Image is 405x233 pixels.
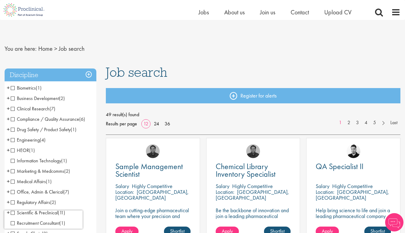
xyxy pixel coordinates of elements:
[11,126,71,133] span: Drug Safety / Product Safety
[5,68,96,82] h3: Discipline
[260,8,275,16] a: Join us
[347,144,360,158] img: Anderson Maldonado
[216,161,276,179] span: Chemical Library Inventory Specialist
[11,137,46,143] span: Engineering
[11,105,55,112] span: Clinical Research
[115,188,134,195] span: Location:
[11,116,85,122] span: Compliance / Quality Assurance
[7,83,10,92] span: +
[7,198,10,207] span: +
[11,85,42,91] span: Biometrics
[11,209,58,216] span: Scientific & Preclinical
[11,189,63,195] span: Office, Admin & Clerical
[11,178,46,185] span: Medical Affairs
[11,157,67,164] span: Information Technology
[11,126,76,133] span: Drug Safety / Product Safety
[224,8,245,16] span: About us
[7,187,10,196] span: +
[58,209,65,216] span: (11)
[7,166,10,176] span: +
[11,95,65,102] span: Business Development
[216,188,289,201] p: [GEOGRAPHIC_DATA], [GEOGRAPHIC_DATA]
[316,161,363,172] span: QA Specialist II
[216,183,229,190] span: Salary
[344,119,353,126] a: 2
[7,114,10,124] span: +
[11,85,36,91] span: Biometrics
[7,94,10,103] span: +
[38,45,53,53] a: breadcrumb link
[199,8,209,16] a: Jobs
[385,213,403,231] img: Chatbot
[141,120,150,127] a: 12
[63,189,69,195] span: (7)
[232,183,273,190] p: Highly Competitive
[115,207,191,231] p: Join a cutting-edge pharmaceutical team where your precision and passion for quality will help sh...
[59,95,65,102] span: (2)
[106,119,137,128] span: Results per page
[11,147,29,153] span: HEOR
[216,188,234,195] span: Location:
[162,120,172,127] a: 36
[132,183,173,190] p: Highly Competitive
[11,199,50,205] span: Regulatory Affairs
[7,208,10,217] span: +
[106,88,400,103] a: Register for alerts
[316,188,389,201] p: [GEOGRAPHIC_DATA], [GEOGRAPHIC_DATA]
[7,125,10,134] span: +
[291,8,309,16] a: Contact
[332,183,373,190] p: Highly Competitive
[40,137,46,143] span: (4)
[29,147,35,153] span: (1)
[7,146,10,155] span: +
[115,183,129,190] span: Salary
[5,45,37,53] span: You are here:
[64,168,70,174] span: (2)
[115,161,183,179] span: Sample Management Scientist
[11,137,40,143] span: Engineering
[11,116,79,122] span: Compliance / Quality Assurance
[71,126,76,133] span: (1)
[370,119,379,126] a: 5
[11,168,70,174] span: Marketing & Medcomms
[316,183,329,190] span: Salary
[7,177,10,186] span: +
[7,104,10,113] span: +
[115,188,189,201] p: [GEOGRAPHIC_DATA], [GEOGRAPHIC_DATA]
[106,64,167,80] span: Job search
[11,95,59,102] span: Business Development
[59,45,84,53] span: Job search
[336,119,345,126] a: 1
[387,119,400,126] a: Last
[11,209,65,216] span: Scientific & Preclinical
[316,163,391,170] a: QA Specialist II
[50,199,56,205] span: (2)
[11,105,50,112] span: Clinical Research
[152,120,161,127] a: 24
[324,8,351,16] a: Upload CV
[106,110,400,119] span: 49 result(s) found
[7,135,10,144] span: +
[50,105,55,112] span: (7)
[11,157,61,164] span: Information Technology
[79,116,85,122] span: (6)
[216,207,291,231] p: Be the backbone of innovation and join a leading pharmaceutical company to help keep life-changin...
[46,178,52,185] span: (1)
[146,144,160,158] img: Mike Raletz
[216,163,291,178] a: Chemical Library Inventory Specialist
[11,199,56,205] span: Regulatory Affairs
[246,144,260,158] img: Mike Raletz
[36,85,42,91] span: (1)
[362,119,370,126] a: 4
[11,178,52,185] span: Medical Affairs
[61,157,67,164] span: (1)
[11,168,64,174] span: Marketing & Medcomms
